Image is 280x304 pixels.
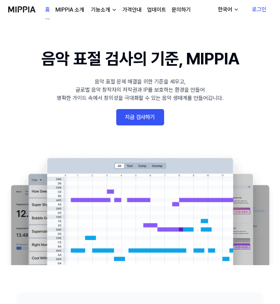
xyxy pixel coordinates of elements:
div: 음악 표절 문제 해결을 위한 기준을 세우고, 글로벌 음악 창작자의 저작권과 IP를 보호하는 환경을 만들어 명확한 가이드 속에서 창의성을 극대화할 수 있는 음악 생태계를 만들어... [57,78,224,102]
h1: 음악 표절 검사의 기준, MIPPIA [41,46,239,71]
button: 한국어 [212,3,243,16]
a: 지금 검사하기 [116,109,164,125]
a: 가격안내 [122,6,142,14]
img: down [111,7,117,13]
a: 홈 [45,0,50,19]
button: 기능소개 [90,6,117,14]
a: 문의하기 [172,6,191,14]
div: 한국어 [216,5,234,14]
a: MIPPIA 소개 [55,6,84,14]
div: 기능소개 [90,6,111,14]
a: 업데이트 [147,6,166,14]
